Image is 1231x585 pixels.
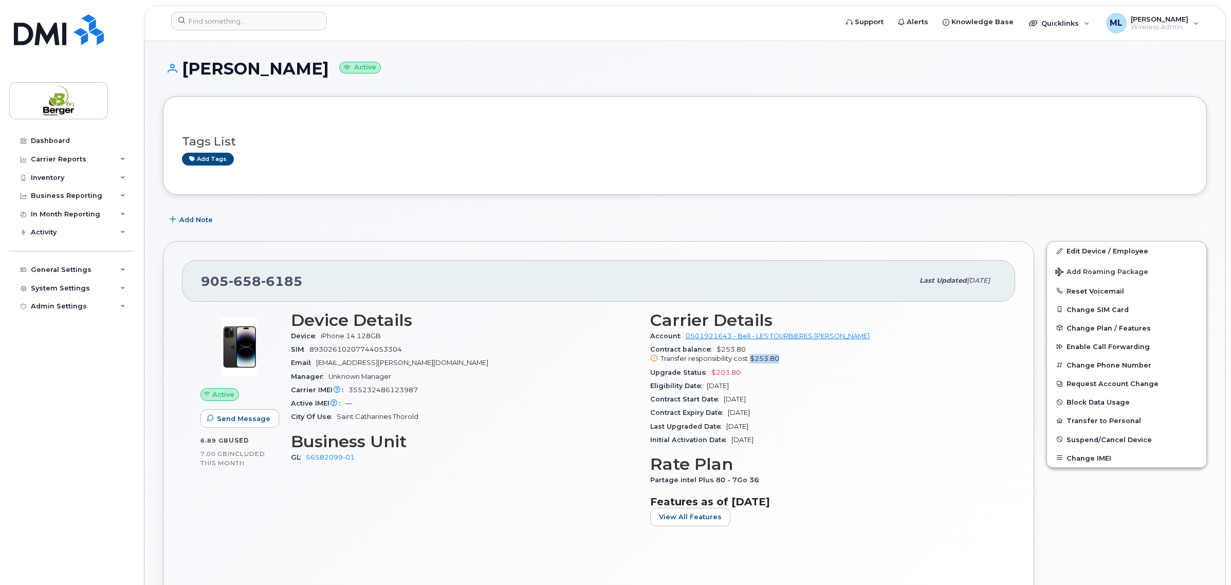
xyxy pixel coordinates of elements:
[163,60,1207,78] h1: [PERSON_NAME]
[309,345,402,353] span: 89302610207744053304
[686,332,870,340] a: 0501921643 - Bell - LES TOURBIERES [PERSON_NAME]
[650,395,724,403] span: Contract Start Date
[724,395,746,403] span: [DATE]
[229,436,249,444] span: used
[650,382,707,390] span: Eligibility Date
[200,450,265,467] span: included this month
[1047,300,1206,319] button: Change SIM Card
[1047,319,1206,337] button: Change Plan / Features
[200,437,229,444] span: 6.89 GB
[1047,282,1206,300] button: Reset Voicemail
[339,62,381,74] small: Active
[650,369,711,376] span: Upgrade Status
[337,413,418,421] span: Saint Catharines Thorold
[650,496,997,508] h3: Features as of [DATE]
[291,453,306,461] span: GL
[1047,356,1206,374] button: Change Phone Number
[209,316,270,378] img: image20231002-3703462-njx0qo.jpeg
[650,423,726,430] span: Last Upgraded Date
[321,332,381,340] span: iPhone 14 128GB
[650,345,716,353] span: Contract balance
[306,453,355,461] a: 56582099-01
[650,345,997,364] span: $253.80
[1055,268,1148,278] span: Add Roaming Package
[163,210,222,229] button: Add Note
[711,369,741,376] span: $203.80
[345,399,352,407] span: —
[200,450,228,458] span: 7.00 GB
[291,399,345,407] span: Active IMEI
[750,355,779,362] span: $253.80
[291,413,337,421] span: City Of Use
[291,345,309,353] span: SIM
[229,273,261,289] span: 658
[291,332,321,340] span: Device
[1047,393,1206,411] button: Block Data Usage
[660,355,748,362] span: Transfer responsibility cost
[1067,435,1152,443] span: Suspend/Cancel Device
[328,373,391,380] span: Unknown Manager
[650,455,997,473] h3: Rate Plan
[967,277,990,284] span: [DATE]
[650,508,730,526] button: View All Features
[291,432,638,451] h3: Business Unit
[1047,261,1206,282] button: Add Roaming Package
[291,373,328,380] span: Manager
[1047,374,1206,393] button: Request Account Change
[650,311,997,330] h3: Carrier Details
[261,273,303,289] span: 6185
[1047,430,1206,449] button: Suspend/Cancel Device
[1067,324,1151,332] span: Change Plan / Features
[726,423,748,430] span: [DATE]
[659,512,722,522] span: View All Features
[179,215,213,225] span: Add Note
[650,476,764,484] span: Partage intel Plus 80 - 7Go 36
[291,311,638,330] h3: Device Details
[212,390,234,399] span: Active
[182,153,234,166] a: Add tags
[920,277,967,284] span: Last updated
[316,359,488,367] span: [EMAIL_ADDRESS][PERSON_NAME][DOMAIN_NAME]
[650,332,686,340] span: Account
[1067,343,1150,351] span: Enable Call Forwarding
[200,409,279,428] button: Send Message
[707,382,729,390] span: [DATE]
[1047,449,1206,467] button: Change IMEI
[1047,411,1206,430] button: Transfer to Personal
[1047,337,1206,356] button: Enable Call Forwarding
[650,409,728,416] span: Contract Expiry Date
[291,386,348,394] span: Carrier IMEI
[1047,242,1206,260] a: Edit Device / Employee
[650,436,731,444] span: Initial Activation Date
[182,135,1188,148] h3: Tags List
[201,273,303,289] span: 905
[731,436,754,444] span: [DATE]
[728,409,750,416] span: [DATE]
[348,386,418,394] span: 355232486123987
[217,414,270,424] span: Send Message
[291,359,316,367] span: Email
